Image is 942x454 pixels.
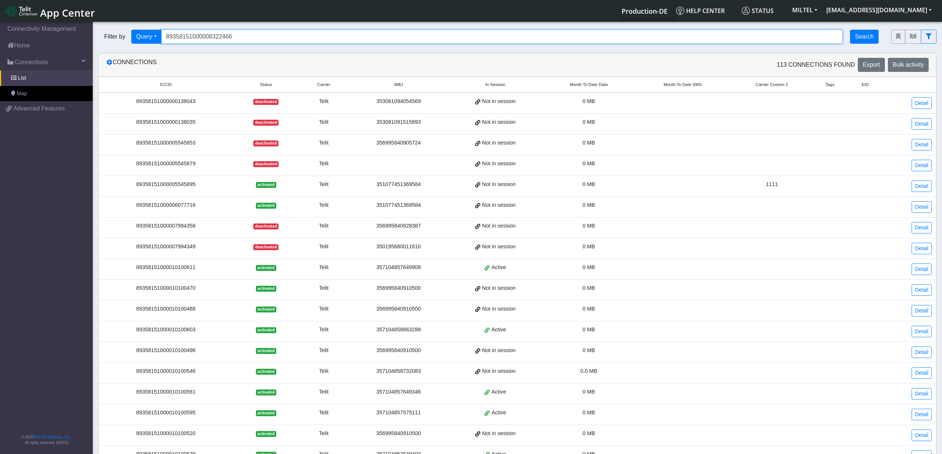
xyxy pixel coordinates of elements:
span: Not in session [482,180,516,189]
div: 89358151000010100603 [103,326,229,334]
div: 356995840910500 [353,430,444,438]
span: Not in session [482,160,516,168]
a: Detail [912,160,932,171]
div: Telit [303,430,344,438]
div: 353081094054569 [353,97,444,106]
div: 89358151000010100496 [103,347,229,355]
span: activated [256,369,276,375]
span: Not in session [482,222,516,230]
a: Detail [912,180,932,192]
span: Not in session [482,305,516,313]
span: Not in session [482,201,516,209]
a: Detail [912,284,932,296]
div: Telit [303,201,344,209]
span: Advanced Features [13,104,65,113]
div: Telit [303,388,344,396]
span: Not in session [482,430,516,438]
div: 89358151000010100561 [103,388,229,396]
div: 89358151000005545853 [103,139,229,147]
span: activated [256,306,276,312]
span: Map [17,90,27,98]
span: Help center [676,7,725,15]
span: 113 Connections found [777,60,855,69]
span: activated [256,286,276,292]
span: 0 MB [583,140,595,146]
div: Telit [303,367,344,375]
div: 356995840905724 [353,139,444,147]
span: 0 MB [583,264,595,270]
div: Telit [303,139,344,147]
span: Active [491,326,506,334]
div: Telit [303,97,344,106]
button: Bulk activity [888,58,929,72]
a: App Center [6,3,94,19]
button: [EMAIL_ADDRESS][DOMAIN_NAME] [822,3,936,17]
span: Export [863,62,880,68]
div: 357104858732083 [353,367,444,375]
span: deactivated [253,223,279,229]
span: Production-DE [622,7,668,16]
span: 0 MB [583,430,595,436]
span: Not in session [482,367,516,375]
div: Telit [303,409,344,417]
span: activated [256,431,276,437]
input: Search... [161,30,843,44]
span: App Center [40,6,95,20]
span: Active [491,409,506,417]
span: ICCID [160,82,172,88]
span: Not in session [482,284,516,292]
div: 353081091515893 [353,118,444,126]
div: 89358151000007994356 [103,222,229,230]
div: 89358151000010100488 [103,305,229,313]
span: Not in session [482,118,516,126]
a: Status [739,3,788,18]
div: Telit [303,160,344,168]
div: Telit [303,347,344,355]
div: Telit [303,326,344,334]
span: Connections [15,58,48,67]
div: 357104858663288 [353,326,444,334]
span: Filter by [98,32,131,41]
a: Detail [912,367,932,379]
span: Not in session [482,347,516,355]
span: activated [256,203,276,209]
a: Detail [912,222,932,233]
span: Month To Date SMS [663,82,702,88]
span: Status [742,7,774,15]
span: Active [491,388,506,396]
span: EID [862,82,869,88]
div: Telit [303,118,344,126]
div: 89358151000010100470 [103,284,229,292]
span: activated [256,410,276,416]
span: Active [491,264,506,272]
img: knowledge.svg [676,7,684,15]
div: 356995840910500 [353,284,444,292]
div: 89358151000006077716 [103,201,229,209]
a: Detail [912,305,932,317]
span: 0 MB [583,327,595,332]
span: IMEI [394,82,403,88]
div: 1111 [734,180,810,189]
div: 89358151000000138035 [103,118,229,126]
a: Detail [912,430,932,441]
a: Detail [912,347,932,358]
div: Telit [303,222,344,230]
div: 356995840928387 [353,222,444,230]
span: Not in session [482,139,516,147]
div: 89358151000010100520 [103,430,229,438]
div: 351077451369584 [353,201,444,209]
button: Query [131,30,162,44]
div: 89358151000000138043 [103,97,229,106]
div: 351077451369584 [353,180,444,189]
div: Telit [303,305,344,313]
a: Detail [912,243,932,254]
div: 89358151000007994349 [103,243,229,251]
span: activated [256,327,276,333]
div: 357104857649346 [353,388,444,396]
a: Detail [912,139,932,150]
a: Detail [912,97,932,109]
div: Telit [303,264,344,272]
div: fitlers menu [891,30,936,44]
span: Bulk activity [893,62,924,68]
span: 0 MB [583,347,595,353]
